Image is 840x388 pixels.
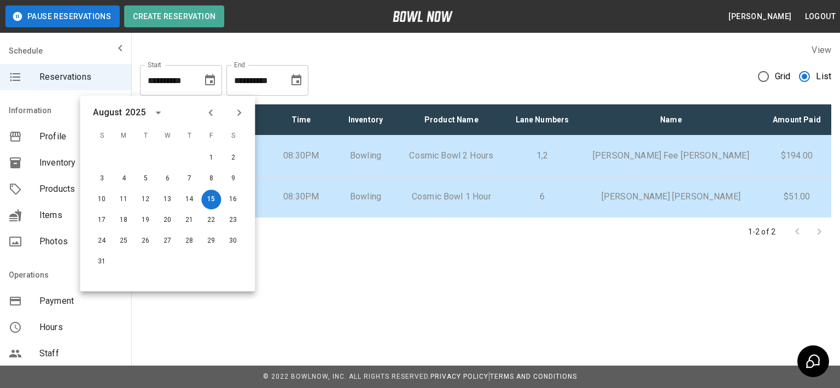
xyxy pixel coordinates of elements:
[201,125,221,147] span: F
[199,69,221,91] button: Choose date, selected date is Aug 15, 2025
[269,104,334,136] th: Time
[136,169,155,189] button: Aug 5, 2025
[430,373,488,380] a: Privacy Policy
[230,103,248,122] button: Next month
[801,7,840,27] button: Logout
[179,231,199,251] button: Aug 28, 2025
[201,231,221,251] button: Aug 29, 2025
[39,70,122,84] span: Reservations
[407,149,497,162] p: Cosmic Bowl 2 Hours
[223,210,243,230] button: Aug 23, 2025
[580,104,762,136] th: Name
[514,190,571,203] p: 6
[490,373,577,380] a: Terms and Conditions
[223,125,243,147] span: S
[201,103,220,122] button: Previous month
[5,5,120,27] button: Pause Reservations
[39,347,122,360] span: Staff
[223,169,243,189] button: Aug 9, 2025
[114,190,133,209] button: Aug 11, 2025
[285,69,307,91] button: Choose date, selected date is Sep 15, 2025
[157,231,177,251] button: Aug 27, 2025
[136,125,155,147] span: T
[157,190,177,209] button: Aug 13, 2025
[92,169,112,189] button: Aug 3, 2025
[263,373,430,380] span: © 2022 BowlNow, Inc. All Rights Reserved.
[39,156,122,169] span: Inventory
[114,125,133,147] span: M
[342,190,389,203] p: Bowling
[136,210,155,230] button: Aug 19, 2025
[39,235,122,248] span: Photos
[278,190,325,203] p: 08:30PM
[816,70,831,83] span: List
[201,148,221,168] button: Aug 1, 2025
[179,169,199,189] button: Aug 7, 2025
[157,210,177,230] button: Aug 20, 2025
[771,190,822,203] p: $51.00
[92,210,112,230] button: Aug 17, 2025
[724,7,796,27] button: [PERSON_NAME]
[505,104,580,136] th: Lane Numbers
[334,104,398,136] th: Inventory
[201,190,221,209] button: Aug 15, 2025
[149,103,167,122] button: calendar view is open, switch to year view
[179,125,199,147] span: T
[812,45,831,55] label: View
[39,295,122,308] span: Payment
[114,231,133,251] button: Aug 25, 2025
[136,190,155,209] button: Aug 12, 2025
[201,169,221,189] button: Aug 8, 2025
[342,149,389,162] p: Bowling
[179,210,199,230] button: Aug 21, 2025
[124,5,224,27] button: Create Reservation
[125,106,145,119] div: 2025
[398,104,505,136] th: Product Name
[92,231,112,251] button: Aug 24, 2025
[201,210,221,230] button: Aug 22, 2025
[39,321,122,334] span: Hours
[393,11,453,22] img: logo
[114,210,133,230] button: Aug 18, 2025
[92,252,112,272] button: Aug 31, 2025
[92,190,112,209] button: Aug 10, 2025
[136,231,155,251] button: Aug 26, 2025
[92,125,112,147] span: S
[771,149,822,162] p: $194.00
[157,125,177,147] span: W
[223,231,243,251] button: Aug 30, 2025
[179,190,199,209] button: Aug 14, 2025
[223,190,243,209] button: Aug 16, 2025
[775,70,791,83] span: Grid
[762,104,831,136] th: Amount Paid
[588,149,754,162] p: [PERSON_NAME] Fee [PERSON_NAME]
[39,209,122,222] span: Items
[748,226,775,237] p: 1-2 of 2
[588,190,754,203] p: [PERSON_NAME] [PERSON_NAME]
[93,106,122,119] div: August
[114,169,133,189] button: Aug 4, 2025
[407,190,497,203] p: Cosmic Bowl 1 Hour
[39,130,122,143] span: Profile
[223,148,243,168] button: Aug 2, 2025
[278,149,325,162] p: 08:30PM
[514,149,571,162] p: 1,2
[39,183,122,196] span: Products
[157,169,177,189] button: Aug 6, 2025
